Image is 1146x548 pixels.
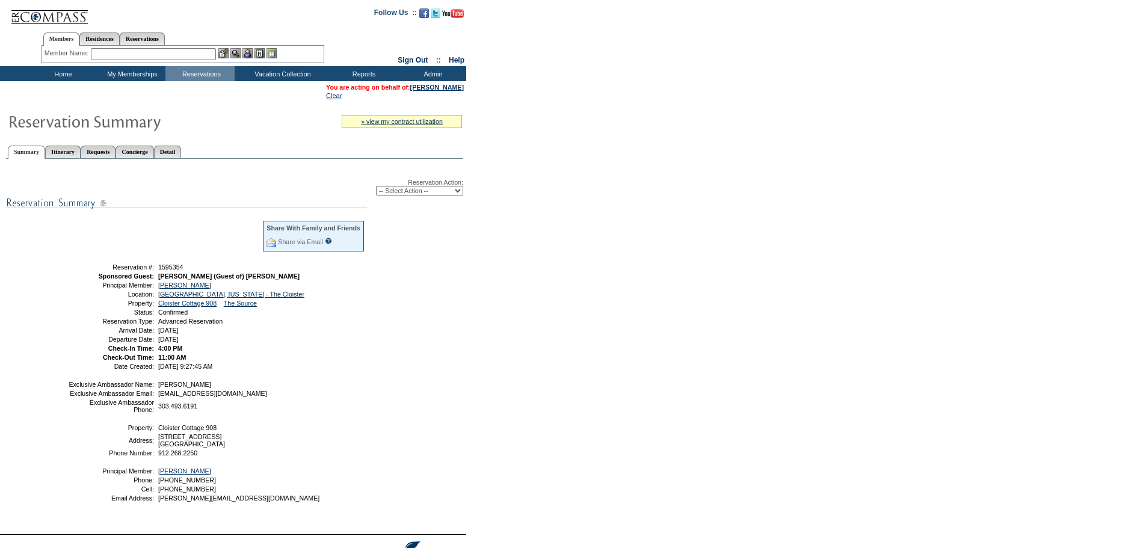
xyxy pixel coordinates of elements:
[158,363,212,370] span: [DATE] 9:27:45 AM
[68,282,154,289] td: Principal Member:
[419,12,429,19] a: Become our fan on Facebook
[81,146,116,158] a: Requests
[158,272,300,280] span: [PERSON_NAME] (Guest of) [PERSON_NAME]
[68,485,154,493] td: Cell:
[68,300,154,307] td: Property:
[79,32,120,45] a: Residences
[99,272,154,280] strong: Sponsored Guest:
[8,109,248,133] img: Reservaton Summary
[116,146,153,158] a: Concierge
[158,467,211,475] a: [PERSON_NAME]
[45,48,91,58] div: Member Name:
[68,381,154,388] td: Exclusive Ambassador Name:
[431,8,440,18] img: Follow us on Twitter
[158,485,216,493] span: [PHONE_NUMBER]
[154,146,182,158] a: Detail
[442,9,464,18] img: Subscribe to our YouTube Channel
[158,291,304,298] a: [GEOGRAPHIC_DATA], [US_STATE] - The Cloister
[266,48,277,58] img: b_calculator.gif
[45,146,81,158] a: Itinerary
[68,449,154,457] td: Phone Number:
[328,66,397,81] td: Reports
[158,318,223,325] span: Advanced Reservation
[158,476,216,484] span: [PHONE_NUMBER]
[278,238,323,245] a: Share via Email
[68,309,154,316] td: Status:
[326,84,464,91] span: You are acting on behalf of:
[68,467,154,475] td: Principal Member:
[449,56,464,64] a: Help
[158,433,225,448] span: [STREET_ADDRESS] [GEOGRAPHIC_DATA]
[165,66,235,81] td: Reservations
[158,424,217,431] span: Cloister Cottage 908
[68,263,154,271] td: Reservation #:
[68,399,154,413] td: Exclusive Ambassador Phone:
[68,424,154,431] td: Property:
[8,146,45,159] a: Summary
[68,390,154,397] td: Exclusive Ambassador Email:
[374,7,417,22] td: Follow Us ::
[158,327,179,334] span: [DATE]
[120,32,165,45] a: Reservations
[218,48,229,58] img: b_edit.gif
[410,84,464,91] a: [PERSON_NAME]
[431,12,440,19] a: Follow us on Twitter
[326,92,342,99] a: Clear
[158,263,183,271] span: 1595354
[158,449,197,457] span: 912.268.2250
[325,238,332,244] input: What is this?
[158,494,319,502] span: [PERSON_NAME][EMAIL_ADDRESS][DOMAIN_NAME]
[68,318,154,325] td: Reservation Type:
[230,48,241,58] img: View
[266,224,360,232] div: Share With Family and Friends
[68,291,154,298] td: Location:
[242,48,253,58] img: Impersonate
[158,309,188,316] span: Confirmed
[43,32,80,46] a: Members
[6,195,367,211] img: subTtlResSummary.gif
[158,300,217,307] a: Cloister Cottage 908
[68,433,154,448] td: Address:
[158,336,179,343] span: [DATE]
[68,476,154,484] td: Phone:
[158,381,211,388] span: [PERSON_NAME]
[436,56,441,64] span: ::
[158,390,267,397] span: [EMAIL_ADDRESS][DOMAIN_NAME]
[254,48,265,58] img: Reservations
[68,336,154,343] td: Departure Date:
[6,179,463,195] div: Reservation Action:
[68,327,154,334] td: Arrival Date:
[224,300,257,307] a: The Source
[68,363,154,370] td: Date Created:
[158,354,186,361] span: 11:00 AM
[442,12,464,19] a: Subscribe to our YouTube Channel
[397,66,466,81] td: Admin
[68,494,154,502] td: Email Address:
[158,345,182,352] span: 4:00 PM
[361,118,443,125] a: » view my contract utilization
[158,402,197,410] span: 303.493.6191
[158,282,211,289] a: [PERSON_NAME]
[103,354,154,361] strong: Check-Out Time:
[398,56,428,64] a: Sign Out
[96,66,165,81] td: My Memberships
[108,345,154,352] strong: Check-In Time:
[419,8,429,18] img: Become our fan on Facebook
[235,66,328,81] td: Vacation Collection
[27,66,96,81] td: Home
